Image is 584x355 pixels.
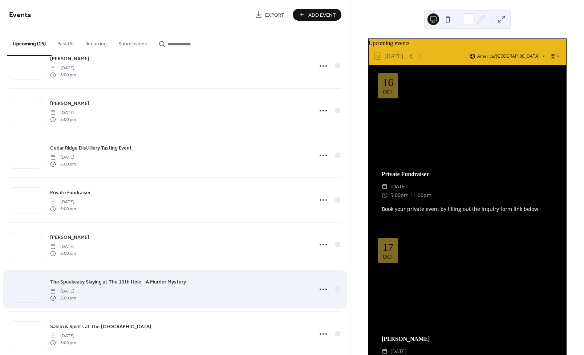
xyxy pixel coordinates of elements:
[50,99,89,107] a: [PERSON_NAME]
[50,233,89,241] a: [PERSON_NAME]
[374,205,560,213] div: Book your private event by filling out the inquiry form link below.
[369,39,566,48] div: Upcoming events
[50,55,89,63] span: [PERSON_NAME]
[382,77,393,88] div: 16
[50,288,76,295] span: [DATE]
[265,11,284,19] span: Export
[308,11,336,19] span: Add Event
[50,144,132,152] span: Cedar Ridge Distiillery Tasting Event
[50,100,89,107] span: [PERSON_NAME]
[390,182,407,191] span: [DATE]
[50,154,76,161] span: [DATE]
[50,250,76,257] span: 8:00 pm
[50,244,76,250] span: [DATE]
[50,110,76,116] span: [DATE]
[382,191,388,200] div: ​
[50,339,76,346] span: 6:00 pm
[50,116,76,123] span: 8:00 pm
[390,191,409,200] span: 5:00pm
[374,170,560,179] div: Private Fundraiser
[50,205,76,212] span: 5:00 pm
[383,89,393,95] div: Oct
[50,188,91,197] a: Private Fundraiser
[293,9,341,21] button: Add Event
[50,72,76,78] span: 8:00 pm
[50,144,132,152] a: Cedar Ridge Distiillery Tasting Event
[80,29,113,55] button: Recurring
[50,322,151,331] a: Salem & Spirits at The [GEOGRAPHIC_DATA]
[9,8,31,22] span: Events
[50,199,76,205] span: [DATE]
[250,9,290,21] a: Export
[382,182,388,191] div: ​
[477,54,540,58] span: America/[GEOGRAPHIC_DATA]
[382,242,393,253] div: 17
[7,29,52,56] button: Upcoming (15)
[50,278,186,286] a: The Speakeasy Slaying at The 19th Hole - A Murder Mystery
[410,191,431,200] span: 11:00pm
[50,234,89,241] span: [PERSON_NAME]
[50,65,76,72] span: [DATE]
[409,191,410,200] span: -
[383,254,393,260] div: Oct
[50,161,76,167] span: 6:00 pm
[50,54,89,63] a: [PERSON_NAME]
[50,295,76,301] span: 5:00 pm
[52,29,80,55] button: Past (6)
[50,333,76,339] span: [DATE]
[382,336,430,342] a: [PERSON_NAME]
[113,29,153,55] button: Submissions
[50,278,186,286] span: The Speakeasy Slaying at The 19th Hole - A Murder Mystery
